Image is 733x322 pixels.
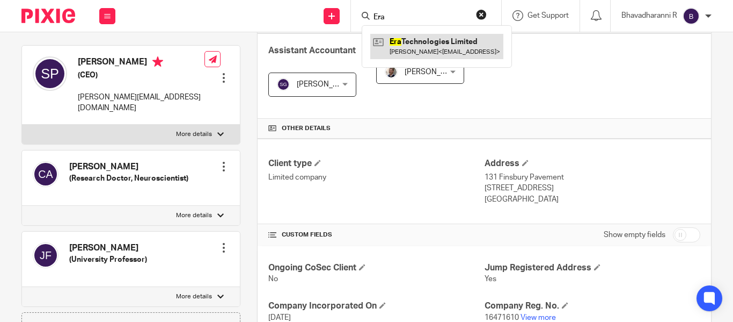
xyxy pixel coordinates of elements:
h4: Jump Registered Address [485,262,700,274]
img: svg%3E [683,8,700,25]
label: Show empty fields [604,230,665,240]
p: Bhavadharanni R [621,10,677,21]
p: [STREET_ADDRESS] [485,183,700,194]
h4: Client type [268,158,484,169]
h5: (University Professor) [69,254,147,265]
p: More details [176,211,212,220]
p: More details [176,292,212,301]
span: Assistant Accountant [268,46,356,55]
h4: [PERSON_NAME] [69,161,188,173]
span: 16471610 [485,314,519,321]
span: No [268,275,278,283]
img: svg%3E [33,242,58,268]
h4: [PERSON_NAME] [69,242,147,254]
span: [DATE] [268,314,291,321]
h4: Address [485,158,700,169]
img: svg%3E [277,78,290,91]
h4: Company Incorporated On [268,300,484,312]
img: svg%3E [33,56,67,91]
h4: [PERSON_NAME] [78,56,204,70]
h4: Ongoing CoSec Client [268,262,484,274]
img: svg%3E [33,161,58,187]
a: View more [521,314,556,321]
span: [PERSON_NAME] [297,81,356,88]
p: [GEOGRAPHIC_DATA] [485,194,700,205]
h4: CUSTOM FIELDS [268,231,484,239]
img: Matt%20Circle.png [385,66,398,78]
i: Primary [152,56,163,67]
input: Search [372,13,469,23]
span: Get Support [527,12,569,19]
span: [PERSON_NAME] [405,68,464,76]
h5: (Research Doctor, Neuroscientist) [69,173,188,184]
p: Limited company [268,172,484,183]
p: [PERSON_NAME][EMAIL_ADDRESS][DOMAIN_NAME] [78,92,204,114]
span: Yes [485,275,496,283]
img: Pixie [21,9,75,23]
h5: (CEO) [78,70,204,81]
p: More details [176,130,212,139]
h4: Company Reg. No. [485,300,700,312]
span: Other details [282,124,331,133]
p: 131 Finsbury Pavement [485,172,700,183]
button: Clear [476,9,487,20]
